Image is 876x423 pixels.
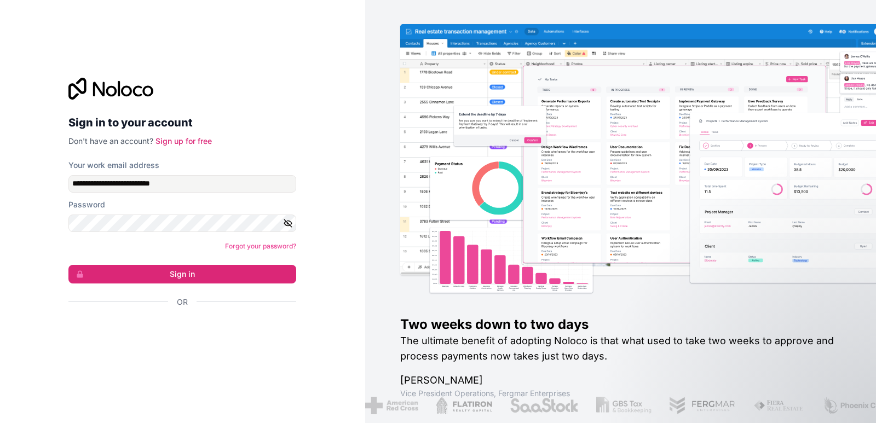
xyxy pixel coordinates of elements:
[363,397,416,414] img: /assets/american-red-cross-BAupjrZR.png
[177,297,188,308] span: Or
[400,316,841,333] h1: Two weeks down to two days
[225,242,296,250] a: Forgot your password?
[155,136,212,146] a: Sign up for free
[68,136,153,146] span: Don't have an account?
[400,373,841,388] h1: [PERSON_NAME]
[68,215,296,232] input: Password
[68,175,296,193] input: Email address
[68,160,159,171] label: Your work email address
[434,397,491,414] img: /assets/flatiron-C8eUkumj.png
[68,265,296,283] button: Sign in
[400,333,841,364] h2: The ultimate benefit of adopting Noloco is that what used to take two weeks to approve and proces...
[400,388,841,399] h1: Vice President Operations , Fergmar Enterprises
[68,113,296,132] h2: Sign in to your account
[657,341,876,418] iframe: Intercom notifications message
[68,199,105,210] label: Password
[594,397,650,414] img: /assets/gbstax-C-GtDUiK.png
[508,397,577,414] img: /assets/saastock-C6Zbiodz.png
[63,320,293,344] iframe: Sign in with Google Button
